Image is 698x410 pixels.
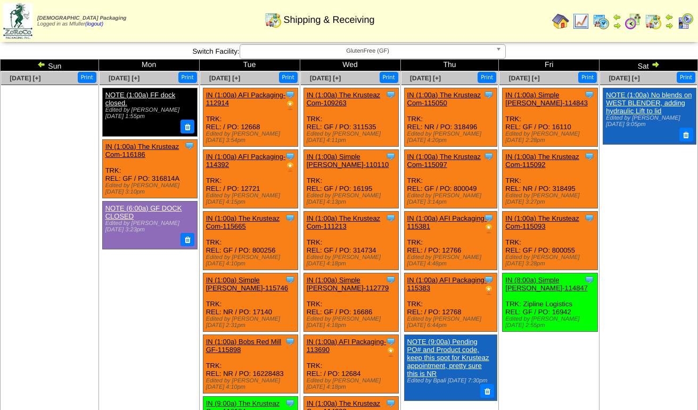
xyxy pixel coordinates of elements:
[407,338,489,378] a: NOTE (9:00a) Pending PO# and Product code, keep this spot for Krusteaz appointment, pretty sure t...
[651,60,660,69] img: arrowright.gif
[407,254,497,267] div: Edited by [PERSON_NAME] [DATE] 4:48pm
[180,120,194,133] button: Delete Note
[300,60,400,71] td: Wed
[178,72,197,83] button: Print
[307,316,399,329] div: Edited by [PERSON_NAME] [DATE] 4:18pm
[600,60,698,71] td: Sat
[404,88,497,147] div: TRK: REL: NR / PO: 318496
[285,398,295,408] img: Tooltip
[499,60,600,71] td: Fri
[303,335,399,394] div: TRK: REL: / PO: 12684
[303,212,399,270] div: TRK: REL: GF / PO: 314734
[407,153,481,169] a: IN (1:00a) The Krusteaz Com-115097
[404,212,497,270] div: TRK: REL: / PO: 12766
[209,74,240,82] a: [DATE] [+]
[206,316,298,329] div: Edited by [PERSON_NAME] [DATE] 2:31pm
[105,143,179,158] a: IN (1:00a) The Krusteaz Com-116186
[609,74,640,82] a: [DATE] [+]
[584,89,595,100] img: Tooltip
[407,214,487,230] a: IN (1:00a) AFI Packaging-115381
[206,131,298,144] div: Edited by [PERSON_NAME] [DATE] 3:54pm
[578,72,597,83] button: Print
[505,153,579,169] a: IN (1:00a) The Krusteaz Com-115092
[606,91,692,115] a: NOTE (1:00a) No blends on WEST BLENDER, adding hydraulic Lift to lid
[37,15,126,27] span: Logged in as Mfuller
[385,398,396,408] img: Tooltip
[203,212,298,270] div: TRK: REL: GF / PO: 800256
[505,131,597,144] div: Edited by [PERSON_NAME] [DATE] 2:28pm
[105,107,194,120] div: Edited by [PERSON_NAME] [DATE] 1:55pm
[505,276,588,292] a: IN (8:00a) Simple [PERSON_NAME]-114847
[285,89,295,100] img: Tooltip
[285,100,295,111] img: PO
[85,21,103,27] a: (logout)
[613,21,621,30] img: arrowright.gif
[606,115,692,128] div: Edited by [PERSON_NAME] [DATE] 9:05pm
[478,72,496,83] button: Print
[407,131,497,144] div: Edited by [PERSON_NAME] [DATE] 4:20pm
[265,11,282,28] img: calendarinout.gif
[404,273,497,332] div: TRK: REL: / PO: 12768
[593,13,610,30] img: calendarprod.gif
[307,338,387,354] a: IN (1:00a) AFI Packaging-113690
[307,193,399,205] div: Edited by [PERSON_NAME] [DATE] 4:13pm
[483,274,494,285] img: Tooltip
[184,140,195,151] img: Tooltip
[279,72,298,83] button: Print
[180,233,194,247] button: Delete Note
[98,60,199,71] td: Mon
[509,74,540,82] a: [DATE] [+]
[307,254,399,267] div: Edited by [PERSON_NAME] [DATE] 4:18pm
[3,3,32,39] img: zoroco-logo-small.webp
[572,13,589,30] img: line_graph.gif
[677,72,695,83] button: Print
[203,88,298,147] div: TRK: REL: / PO: 12668
[307,153,389,169] a: IN (1:00a) Simple [PERSON_NAME]-110110
[407,193,497,205] div: Edited by [PERSON_NAME] [DATE] 3:14pm
[307,131,399,144] div: Edited by [PERSON_NAME] [DATE] 4:11pm
[407,91,481,107] a: IN (1:00a) The Krusteaz Com-115050
[109,74,139,82] a: [DATE] [+]
[483,213,494,223] img: Tooltip
[105,204,182,220] a: NOTE (6:00a) GF DOCK CLOSED
[483,151,494,162] img: Tooltip
[645,13,662,30] img: calendarinout.gif
[410,74,441,82] span: [DATE] [+]
[285,162,295,172] img: PO
[404,150,497,208] div: TRK: REL: GF / PO: 800049
[10,74,40,82] span: [DATE] [+]
[102,139,198,198] div: TRK: REL: GF / PO: 316814A
[206,193,298,205] div: Edited by [PERSON_NAME] [DATE] 4:15pm
[105,91,175,107] a: NOTE (1:00a) FF dock closed.
[206,378,298,390] div: Edited by [PERSON_NAME] [DATE] 4:10pm
[285,213,295,223] img: Tooltip
[503,88,598,147] div: TRK: REL: GF / PO: 16110
[385,213,396,223] img: Tooltip
[285,336,295,347] img: Tooltip
[1,60,99,71] td: Sun
[385,336,396,347] img: Tooltip
[584,213,595,223] img: Tooltip
[400,60,499,71] td: Thu
[503,273,598,332] div: TRK: Zipline Logistics REL: GF / PO: 16942
[385,151,396,162] img: Tooltip
[206,91,286,107] a: IN (1:00a) AFI Packaging-112914
[625,13,642,30] img: calendarblend.gif
[303,150,399,208] div: TRK: REL: GF / PO: 16195
[37,60,46,69] img: arrowleft.gif
[407,378,494,384] div: Edited by Bpali [DATE] 7:30pm
[307,276,389,292] a: IN (1:00a) Simple [PERSON_NAME]-112779
[37,15,126,21] span: [DEMOGRAPHIC_DATA] Packaging
[677,13,694,30] img: calendarcustomer.gif
[665,13,674,21] img: arrowleft.gif
[584,151,595,162] img: Tooltip
[206,254,298,267] div: Edited by [PERSON_NAME] [DATE] 4:10pm
[307,214,381,230] a: IN (1:00a) The Krusteaz Com-111213
[552,13,569,30] img: home.gif
[483,89,494,100] img: Tooltip
[483,285,494,296] img: PO
[505,316,597,329] div: Edited by [PERSON_NAME] [DATE] 2:55pm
